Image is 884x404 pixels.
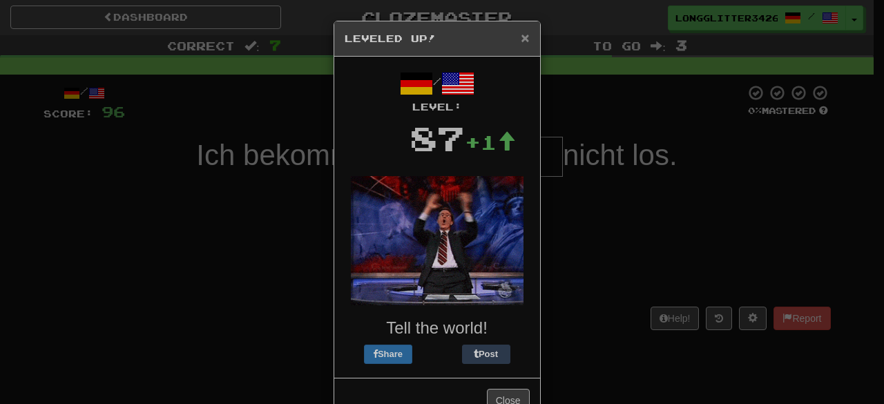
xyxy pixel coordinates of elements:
[345,319,530,337] h3: Tell the world!
[351,176,523,305] img: colbert-2-be1bfdc20e1ad268952deef278b8706a84000d88b3e313df47e9efb4a1bfc052.gif
[345,67,530,114] div: /
[465,128,516,156] div: +1
[345,100,530,114] div: Level:
[462,345,510,364] button: Post
[364,345,412,364] button: Share
[345,32,530,46] h5: Leveled Up!
[521,30,529,45] button: Close
[412,345,462,364] iframe: X Post Button
[410,114,465,162] div: 87
[521,30,529,46] span: ×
